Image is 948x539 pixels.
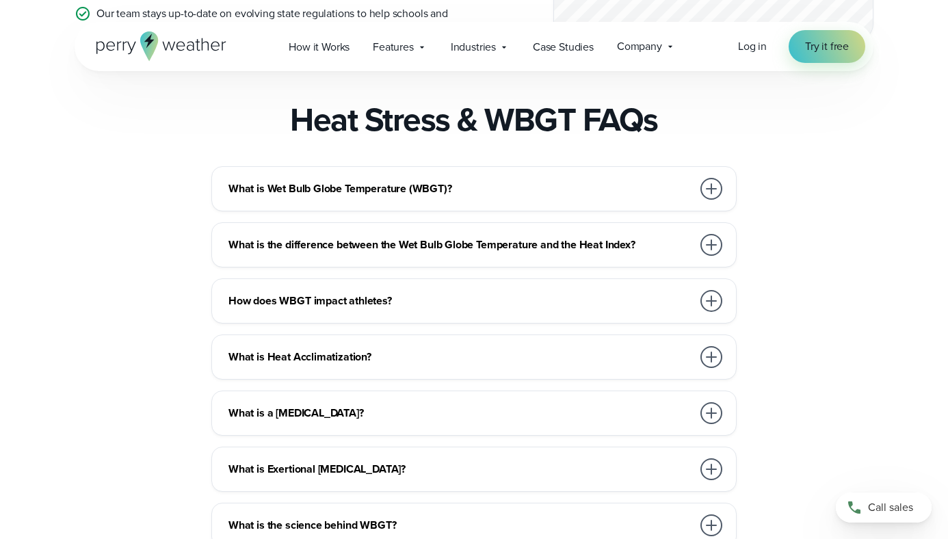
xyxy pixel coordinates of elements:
h3: What is the science behind WBGT? [228,517,692,534]
span: Call sales [868,499,913,516]
h3: What is a [MEDICAL_DATA]? [228,405,692,421]
span: How it Works [289,39,350,55]
span: Company [617,38,662,55]
a: Case Studies [521,33,605,61]
span: Industries [451,39,496,55]
span: Features [373,39,414,55]
span: Log in [738,38,767,54]
h3: What is Wet Bulb Globe Temperature (WBGT)? [228,181,692,197]
a: How it Works [277,33,361,61]
h2: Heat Stress & WBGT FAQs [290,101,658,139]
span: Case Studies [533,39,594,55]
h3: What is Heat Acclimatization? [228,349,692,365]
p: Our team stays up-to-date on evolving state regulations to help schools and athletic trainers imp... [96,5,463,38]
a: Log in [738,38,767,55]
a: Call sales [836,492,932,523]
h3: What is Exertional [MEDICAL_DATA]? [228,461,692,477]
h3: How does WBGT impact athletes? [228,293,692,309]
span: Try it free [805,38,849,55]
a: Try it free [789,30,865,63]
h3: What is the difference between the Wet Bulb Globe Temperature and the Heat Index? [228,237,692,253]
